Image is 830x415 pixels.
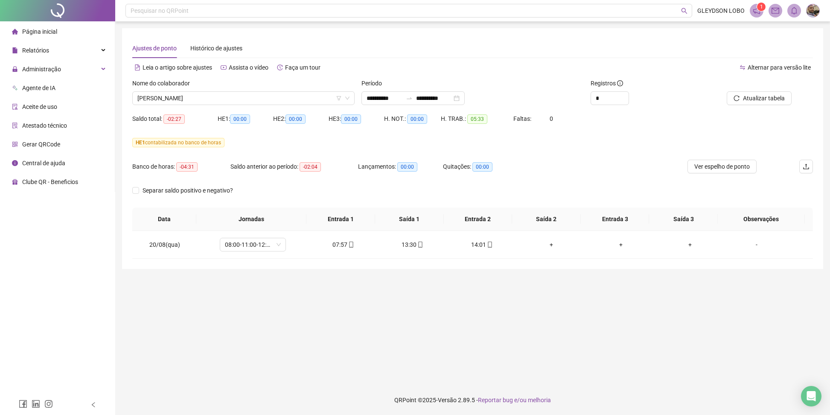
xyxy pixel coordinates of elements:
[513,115,533,122] span: Faltas:
[12,47,18,53] span: file
[649,207,718,231] th: Saída 3
[285,114,306,124] span: 00:00
[306,207,375,231] th: Entrada 1
[22,66,61,73] span: Administração
[115,385,830,415] footer: QRPoint © 2025 - 2.89.5 -
[454,240,510,249] div: 14:01
[550,115,553,122] span: 0
[22,103,57,110] span: Aceite de uso
[163,114,185,124] span: -02:27
[22,122,67,129] span: Atestado técnico
[358,162,443,172] div: Lançamentos:
[694,162,750,171] span: Ver espelho de ponto
[772,7,779,15] span: mail
[230,114,250,124] span: 00:00
[725,214,798,224] span: Observações
[801,386,821,406] div: Open Intercom Messenger
[581,207,649,231] th: Entrada 3
[218,114,273,124] div: HE 1:
[662,240,718,249] div: +
[22,141,60,148] span: Gerar QRCode
[416,242,423,248] span: mobile
[406,95,413,102] span: swap-right
[397,162,417,172] span: 00:00
[12,66,18,72] span: lock
[132,207,196,231] th: Data
[12,141,18,147] span: qrcode
[753,7,760,15] span: notification
[748,64,811,71] span: Alternar para versão lite
[407,114,427,124] span: 00:00
[384,114,441,124] div: H. NOT.:
[149,241,180,248] span: 20/08(qua)
[731,240,782,249] div: -
[687,160,757,173] button: Ver espelho de ponto
[132,138,224,147] span: contabilizada no banco de horas
[757,3,766,11] sup: 1
[230,162,358,172] div: Saldo anterior ao período:
[591,79,623,88] span: Registros
[132,162,230,172] div: Banco de horas:
[438,397,457,403] span: Versão
[143,64,212,71] span: Leia o artigo sobre ajustes
[807,4,819,17] img: 75853
[697,6,745,15] span: GLEYDSON LOBO
[486,242,493,248] span: mobile
[512,207,581,231] th: Saída 2
[443,162,528,172] div: Quitações:
[341,114,361,124] span: 00:00
[285,64,320,71] span: Faça um tour
[139,186,236,195] span: Separar saldo positivo e negativo?
[617,80,623,86] span: info-circle
[190,45,242,52] span: Histórico de ajustes
[467,114,487,124] span: 05:33
[300,162,321,172] span: -02:04
[229,64,268,71] span: Assista o vídeo
[12,123,18,129] span: solution
[734,95,740,101] span: reload
[790,7,798,15] span: bell
[524,240,580,249] div: +
[137,92,349,105] span: KAYO PEREIRA DE ARAUJO
[385,240,441,249] div: 13:30
[22,47,49,54] span: Relatórios
[478,397,551,403] span: Reportar bug e/ou melhoria
[134,64,140,70] span: file-text
[743,94,785,103] span: Atualizar tabela
[406,95,413,102] span: to
[760,4,763,10] span: 1
[176,162,198,172] span: -04:31
[132,114,218,124] div: Saldo total:
[12,160,18,166] span: info-circle
[681,8,687,14] span: search
[22,28,57,35] span: Página inicial
[593,240,649,249] div: +
[136,140,145,146] span: HE 1
[44,400,53,408] span: instagram
[132,79,195,88] label: Nome do colaborador
[315,240,371,249] div: 07:57
[196,207,307,231] th: Jornadas
[727,91,792,105] button: Atualizar tabela
[361,79,387,88] label: Período
[132,45,177,52] span: Ajustes de ponto
[22,85,55,91] span: Agente de IA
[444,207,513,231] th: Entrada 2
[336,96,341,101] span: filter
[345,96,350,101] span: down
[12,29,18,35] span: home
[375,207,444,231] th: Saída 1
[221,64,227,70] span: youtube
[718,207,805,231] th: Observações
[740,64,746,70] span: swap
[32,400,40,408] span: linkedin
[277,64,283,70] span: history
[225,238,281,251] span: 08:00-11:00-12:00-17:00
[22,160,65,167] span: Central de ajuda
[22,178,78,185] span: Clube QR - Beneficios
[90,402,96,408] span: left
[803,163,810,170] span: upload
[12,179,18,185] span: gift
[273,114,329,124] div: HE 2:
[19,400,27,408] span: facebook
